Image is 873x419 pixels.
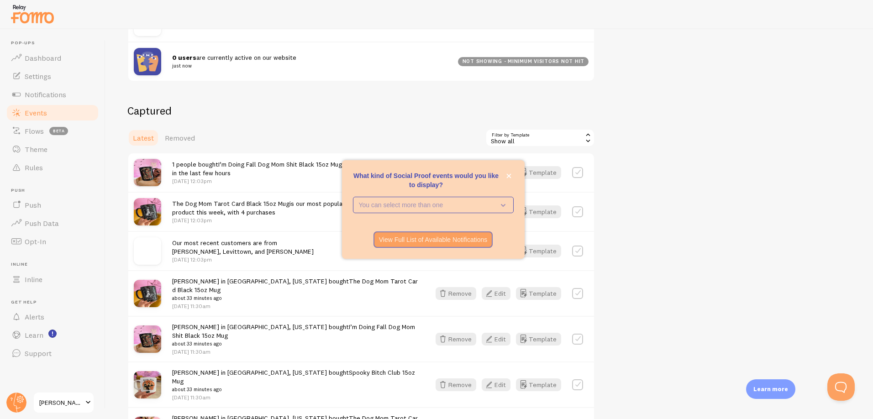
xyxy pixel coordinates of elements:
[436,378,476,391] button: Remove
[172,323,415,340] a: I’m Doing Fall Dog Mom Shit Black 15oz Mug
[172,294,419,302] small: about 33 minutes ago
[218,160,342,168] a: I’m Doing Fall Dog Mom Shit Black 15oz Mug
[159,129,200,147] a: Removed
[5,85,100,104] a: Notifications
[5,122,100,140] a: Flows beta
[482,287,516,300] a: Edit
[516,205,561,218] button: Template
[482,287,510,300] button: Edit
[5,326,100,344] a: Learn
[25,275,42,284] span: Inline
[172,199,289,208] a: The Dog Mom Tarot Card Black 15oz Mug
[353,197,514,213] button: You can select more than one
[516,245,561,257] button: Template
[5,196,100,214] a: Push
[172,256,314,263] p: [DATE] 12:03pm
[5,158,100,177] a: Rules
[25,53,61,63] span: Dashboard
[134,48,161,75] img: pageviews.png
[172,160,342,177] span: 1 people bought in the last few hours
[25,163,43,172] span: Rules
[25,90,66,99] span: Notifications
[172,53,447,70] span: are currently active on our website
[172,340,419,348] small: about 33 minutes ago
[172,62,447,70] small: just now
[172,53,196,62] strong: 0 users
[753,385,788,393] p: Learn more
[172,368,419,394] span: [PERSON_NAME] in [GEOGRAPHIC_DATA], [US_STATE] bought
[5,344,100,362] a: Support
[5,140,100,158] a: Theme
[134,237,161,265] img: no_image.svg
[133,133,154,142] span: Latest
[134,198,161,225] img: DogMomTarot2x3_small.png
[436,333,476,346] button: Remove
[134,371,161,398] img: Spooky_Bitch_Club_Mug_small.png
[516,166,561,179] button: Template
[127,104,595,118] h2: Captured
[33,392,95,414] a: [PERSON_NAME] & Rue
[5,270,100,288] a: Inline
[49,127,68,135] span: beta
[134,159,161,186] img: FallDogMomShit2x3_small.png
[516,378,561,391] button: Template
[25,312,44,321] span: Alerts
[746,379,795,399] div: Learn more
[39,397,83,408] span: [PERSON_NAME] & Rue
[11,188,100,194] span: Push
[127,129,159,147] a: Latest
[25,219,59,228] span: Push Data
[485,129,595,147] div: Show all
[373,231,493,248] button: View Full List of Available Notifications
[25,330,43,340] span: Learn
[25,72,51,81] span: Settings
[516,287,561,300] button: Template
[11,299,100,305] span: Get Help
[172,385,419,393] small: about 33 minutes ago
[25,126,44,136] span: Flows
[504,171,514,181] button: close,
[172,368,415,385] a: Spooky Bitch Club 15oz Mug
[379,235,488,244] p: View Full List of Available Notifications
[25,108,47,117] span: Events
[11,40,100,46] span: Pop-ups
[516,333,561,346] button: Template
[11,262,100,267] span: Inline
[134,280,161,307] img: DogMomTarot2x3_small.png
[25,145,47,154] span: Theme
[172,393,419,401] p: [DATE] 11:30am
[353,171,514,189] p: What kind of Social Proof events would you like to display?
[5,67,100,85] a: Settings
[342,160,525,259] div: What kind of Social Proof events would you like to display?
[172,216,345,224] p: [DATE] 12:03pm
[165,133,195,142] span: Removed
[10,2,55,26] img: fomo-relay-logo-orange.svg
[436,287,476,300] button: Remove
[134,325,161,353] img: FallDogMomShit2x3_small.png
[5,104,100,122] a: Events
[172,199,345,216] span: is our most popular product this week, with 4 purchases
[172,323,419,348] span: [PERSON_NAME] in [GEOGRAPHIC_DATA], [US_STATE] bought
[172,302,419,310] p: [DATE] 11:30am
[458,57,589,66] div: not showing - minimum visitors not hit
[482,333,516,346] a: Edit
[5,214,100,232] a: Push Data
[172,277,418,294] a: The Dog Mom Tarot Card Black 15oz Mug
[5,308,100,326] a: Alerts
[827,373,855,401] iframe: Help Scout Beacon - Open
[48,330,57,338] svg: <p>Watch New Feature Tutorials!</p>
[5,49,100,67] a: Dashboard
[482,378,516,391] a: Edit
[359,200,495,209] p: You can select more than one
[482,333,510,346] button: Edit
[172,177,342,185] p: [DATE] 12:03pm
[25,349,52,358] span: Support
[482,378,510,391] button: Edit
[172,277,419,303] span: [PERSON_NAME] in [GEOGRAPHIC_DATA], [US_STATE] bought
